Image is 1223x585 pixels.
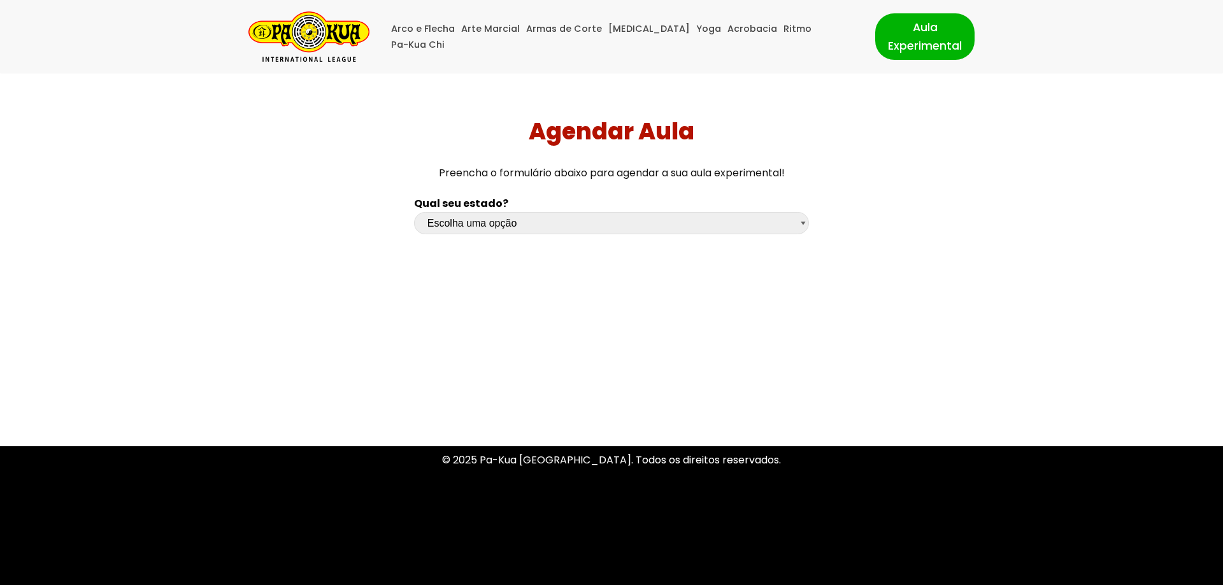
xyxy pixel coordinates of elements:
[248,560,379,577] p: | Movido a
[783,21,812,37] a: Ritmo
[391,21,455,37] a: Arco e Flecha
[555,506,669,521] a: Política de Privacidade
[391,37,445,53] a: Pa-Kua Chi
[526,21,602,37] a: Armas de Corte
[875,13,975,59] a: Aula Experimental
[324,561,379,576] a: WordPress
[248,451,975,469] p: © 2025 Pa-Kua [GEOGRAPHIC_DATA]. Todos os direitos reservados.
[696,21,721,37] a: Yoga
[5,118,1219,145] h1: Agendar Aula
[5,164,1219,181] p: Preencha o formulário abaixo para agendar a sua aula experimental!
[727,21,777,37] a: Acrobacia
[461,21,520,37] a: Arte Marcial
[389,21,856,53] div: Menu primário
[414,196,508,211] b: Qual seu estado?
[608,21,690,37] a: [MEDICAL_DATA]
[248,561,274,576] a: Neve
[248,11,369,62] a: Pa-Kua Brasil Uma Escola de conhecimentos orientais para toda a família. Foco, habilidade concent...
